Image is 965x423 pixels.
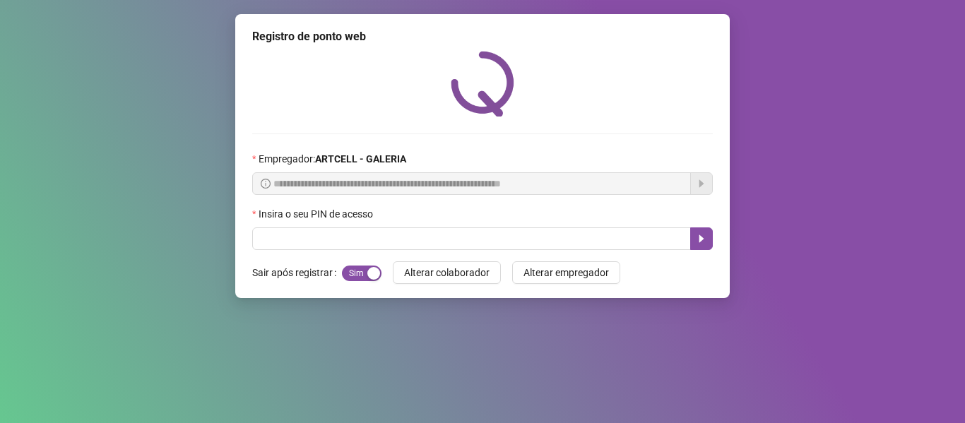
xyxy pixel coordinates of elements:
[523,265,609,280] span: Alterar empregador
[917,375,951,409] iframe: Intercom live chat
[261,179,271,189] span: info-circle
[315,153,406,165] strong: ARTCELL - GALERIA
[404,265,490,280] span: Alterar colaborador
[259,151,406,167] span: Empregador :
[696,233,707,244] span: caret-right
[252,28,713,45] div: Registro de ponto web
[393,261,501,284] button: Alterar colaborador
[252,261,342,284] label: Sair após registrar
[252,206,382,222] label: Insira o seu PIN de acesso
[451,51,514,117] img: QRPoint
[512,261,620,284] button: Alterar empregador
